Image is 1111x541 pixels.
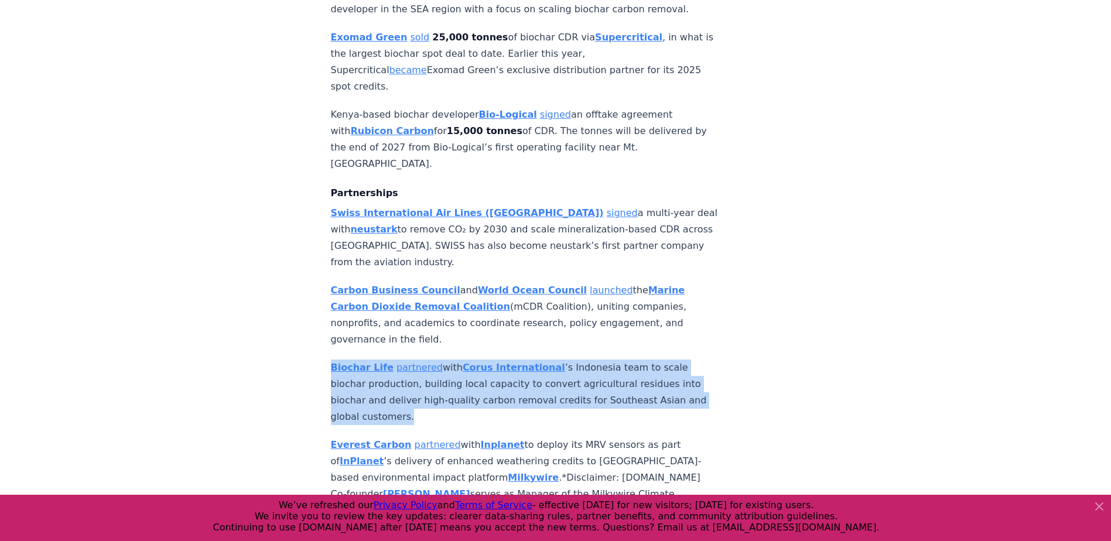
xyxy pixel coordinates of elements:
[331,362,394,373] a: Biochar Life
[478,285,587,296] a: World Ocean Council
[331,359,719,425] p: with ’s Indonesia team to scale biochar production, building local capacity to convert agricultur...
[447,125,522,136] strong: 15,000 tonnes
[331,207,604,218] a: Swiss International Air Lines ([GEOGRAPHIC_DATA])
[331,285,460,296] a: Carbon Business Council
[481,439,525,450] a: Inplanet
[331,107,719,172] p: Kenya-based biochar developer an offtake agreement with for of CDR. The tonnes will be delivered ...
[590,285,633,296] a: launched
[463,362,565,373] a: Corus International
[415,439,461,450] a: partnered
[331,29,719,95] p: of biochar CDR via , in what is the largest biochar spot deal to date. Earlier this year, Supercr...
[331,282,719,348] p: and the (mCDR Coalition), uniting companies, nonprofits, and academics to coordinate research, po...
[396,362,443,373] a: partnered
[410,32,429,43] a: sold
[331,205,719,270] p: a multi-year deal with to remove CO₂ by 2030 and scale mineralization-based CDR across [GEOGRAPHI...
[432,32,508,43] strong: 25,000 tonnes
[595,32,662,43] a: Supercritical
[389,64,427,76] a: became
[331,439,412,450] a: Everest Carbon
[508,472,559,483] a: Milkywire
[331,437,719,519] p: with to deploy its MRV sensors as part of ’s delivery of enhanced weathering credits to [GEOGRAPH...
[350,125,433,136] a: Rubicon Carbon
[350,224,397,235] a: neustark
[383,488,470,499] a: [PERSON_NAME]
[607,207,638,218] a: signed
[540,109,571,120] a: signed
[340,456,384,467] a: InPlanet
[331,32,408,43] a: Exomad Green
[479,109,537,120] a: Bio-Logical
[331,187,398,198] strong: Partnerships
